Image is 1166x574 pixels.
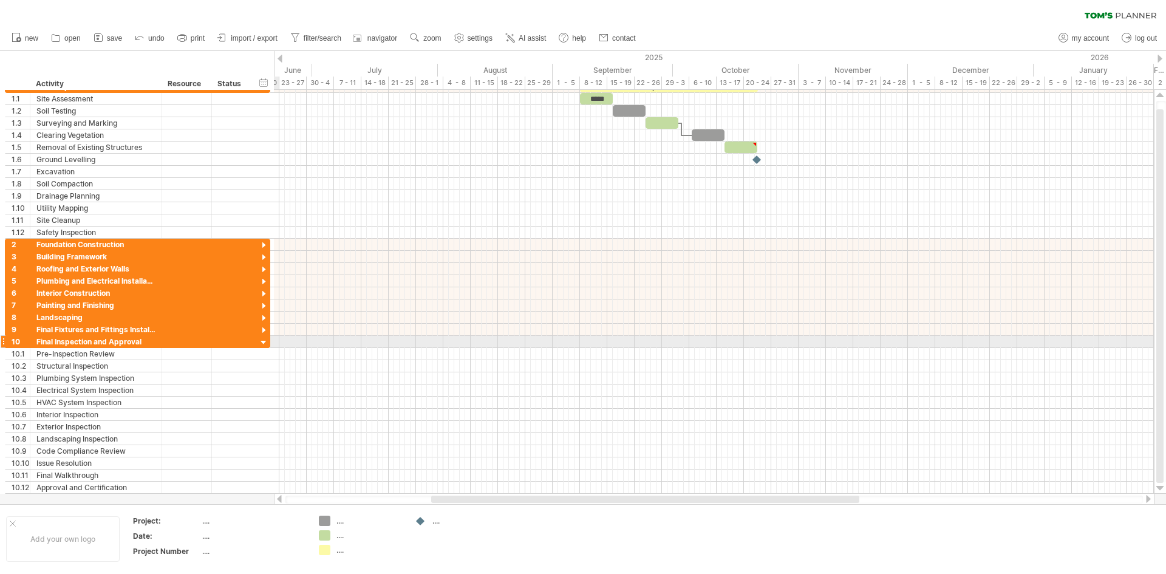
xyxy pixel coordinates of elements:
div: Building Framework [36,251,155,262]
div: Site Assessment [36,93,155,104]
div: 10.5 [12,397,30,408]
div: 1.9 [12,190,30,202]
a: save [90,30,126,46]
div: 10 [12,336,30,347]
a: undo [132,30,168,46]
div: Surveying and Marking [36,117,155,129]
div: HVAC System Inspection [36,397,155,408]
div: 10.10 [12,457,30,469]
div: 10 - 14 [826,77,853,89]
div: September 2025 [553,64,673,77]
div: October 2025 [673,64,799,77]
div: November 2025 [799,64,908,77]
div: 12 - 16 [1072,77,1099,89]
a: filter/search [287,30,345,46]
div: Resource [168,78,205,90]
div: Code Compliance Review [36,445,155,457]
span: navigator [367,34,397,43]
div: 10.2 [12,360,30,372]
div: 9 [12,324,30,335]
div: .... [202,546,304,556]
div: Approval and Certification [36,482,155,493]
div: Excavation [36,166,155,177]
div: 18 - 22 [498,77,525,89]
span: print [191,34,205,43]
div: 1.12 [12,227,30,238]
div: Plumbing System Inspection [36,372,155,384]
a: zoom [407,30,445,46]
span: undo [148,34,165,43]
span: open [64,34,81,43]
a: open [48,30,84,46]
div: Electrical System Inspection [36,384,155,396]
div: 1 - 5 [908,77,935,89]
a: import / export [214,30,281,46]
div: 6 [12,287,30,299]
div: .... [432,516,499,526]
a: help [556,30,590,46]
a: print [174,30,208,46]
div: 3 - 7 [799,77,826,89]
div: 1.6 [12,154,30,165]
div: 1.3 [12,117,30,129]
div: 10.11 [12,470,30,481]
div: 21 - 25 [389,77,416,89]
div: 24 - 28 [881,77,908,89]
div: 10.9 [12,445,30,457]
div: .... [336,516,403,526]
div: 22 - 26 [990,77,1017,89]
div: 28 - 1 [416,77,443,89]
div: .... [336,545,403,555]
div: Soil Compaction [36,178,155,190]
div: Painting and Finishing [36,299,155,311]
span: AI assist [519,34,546,43]
div: 3 [12,251,30,262]
div: Final Fixtures and Fittings Installations [36,324,155,335]
div: .... [202,531,304,541]
span: filter/search [304,34,341,43]
a: AI assist [502,30,550,46]
div: 5 [12,275,30,287]
div: 11 - 15 [471,77,498,89]
div: December 2025 [908,64,1034,77]
div: Final Walkthrough [36,470,155,481]
span: settings [468,34,493,43]
div: 8 - 12 [580,77,607,89]
div: 10.3 [12,372,30,384]
a: new [9,30,42,46]
div: Pre-Inspection Review [36,348,155,360]
span: help [572,34,586,43]
div: Foundation Construction [36,239,155,250]
div: July 2025 [312,64,438,77]
div: Safety Inspection [36,227,155,238]
div: 1.5 [12,142,30,153]
div: Landscaping Inspection [36,433,155,445]
div: Structural Inspection [36,360,155,372]
div: 15 - 19 [607,77,635,89]
div: Drainage Planning [36,190,155,202]
div: 26 - 30 [1127,77,1154,89]
div: 10.4 [12,384,30,396]
div: Interior Inspection [36,409,155,420]
div: 1.1 [12,93,30,104]
div: 29 - 3 [662,77,689,89]
div: 23 - 27 [279,77,307,89]
div: 5 - 9 [1045,77,1072,89]
span: save [107,34,122,43]
span: my account [1072,34,1109,43]
span: zoom [423,34,441,43]
span: new [25,34,38,43]
div: Landscaping [36,312,155,323]
div: 29 - 2 [1017,77,1045,89]
div: Exterior Inspection [36,421,155,432]
div: 1 - 5 [553,77,580,89]
a: contact [596,30,639,46]
div: Interior Construction [36,287,155,299]
span: contact [612,34,636,43]
div: Date: [133,531,200,541]
div: Final Inspection and Approval [36,336,155,347]
div: 25 - 29 [525,77,553,89]
div: 22 - 26 [635,77,662,89]
a: settings [451,30,496,46]
div: Ground Levelling [36,154,155,165]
